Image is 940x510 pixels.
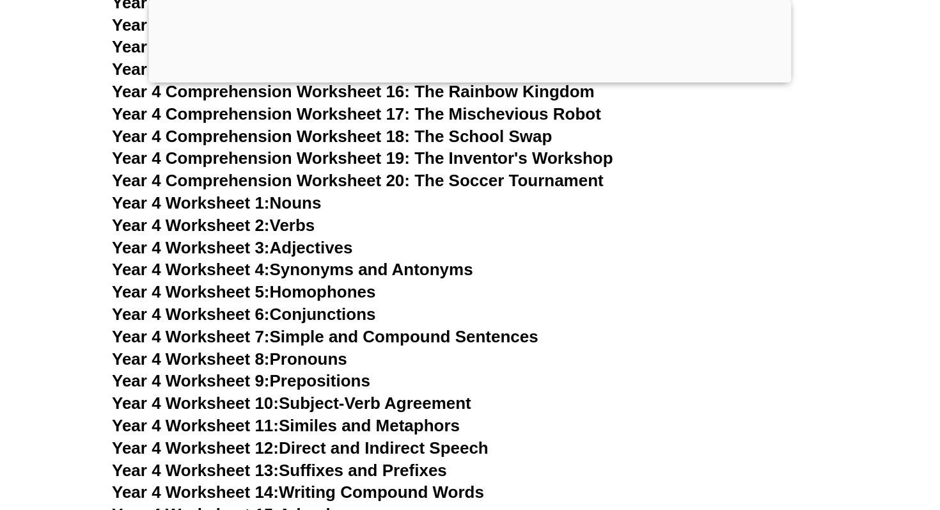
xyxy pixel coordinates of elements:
[112,282,376,301] a: Year 4 Worksheet 5:Homophones
[112,461,279,480] span: Year 4 Worksheet 13:
[112,327,270,346] span: Year 4 Worksheet 7:
[112,15,530,35] a: Year 4 Comprehension Worksheet 13: The Lost Book
[112,193,321,212] a: Year 4 Worksheet 1:Nouns
[721,365,940,510] iframe: Chat Widget
[112,305,376,324] a: Year 4 Worksheet 6:Conjunctions
[112,461,447,480] a: Year 4 Worksheet 13:Suffixes and Prefixes
[112,216,270,235] span: Year 4 Worksheet 2:
[112,37,555,56] a: Year 4 Comprehension Worksheet 14: Lost in a Museum
[112,482,484,502] a: Year 4 Worksheet 14:Writing Compound Words
[112,416,460,435] a: Year 4 Worksheet 11:Similes and Metaphors
[112,82,595,101] a: Year 4 Comprehension Worksheet 16: The Rainbow Kingdom
[112,104,601,124] a: Year 4 Comprehension Worksheet 17: The Mischevious Robot
[112,371,270,390] span: Year 4 Worksheet 9:
[112,148,613,168] a: Year 4 Comprehension Worksheet 19: The Inventor's Workshop
[112,127,552,146] a: Year 4 Comprehension Worksheet 18: The School Swap
[112,327,538,346] a: Year 4 Worksheet 7:Simple and Compound Sentences
[112,438,279,458] span: Year 4 Worksheet 12:
[112,482,279,502] span: Year 4 Worksheet 14:
[112,371,370,390] a: Year 4 Worksheet 9:Prepositions
[112,216,315,235] a: Year 4 Worksheet 2:Verbs
[112,260,473,279] a: Year 4 Worksheet 4:Synonyms and Antonyms
[112,260,270,279] span: Year 4 Worksheet 4:
[112,305,270,324] span: Year 4 Worksheet 6:
[112,416,279,435] span: Year 4 Worksheet 11:
[112,349,347,369] a: Year 4 Worksheet 8:Pronouns
[112,282,270,301] span: Year 4 Worksheet 5:
[112,238,353,257] a: Year 4 Worksheet 3:Adjectives
[112,193,270,212] span: Year 4 Worksheet 1:
[112,349,270,369] span: Year 4 Worksheet 8:
[112,60,538,79] a: Year 4 Comprehension Worksheet 15: The Talking Toy
[112,394,279,413] span: Year 4 Worksheet 10:
[112,238,270,257] span: Year 4 Worksheet 3:
[112,438,489,458] a: Year 4 Worksheet 12:Direct and Indirect Speech
[112,394,471,413] a: Year 4 Worksheet 10:Subject-Verb Agreement
[112,171,604,190] a: Year 4 Comprehension Worksheet 20: The Soccer Tournament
